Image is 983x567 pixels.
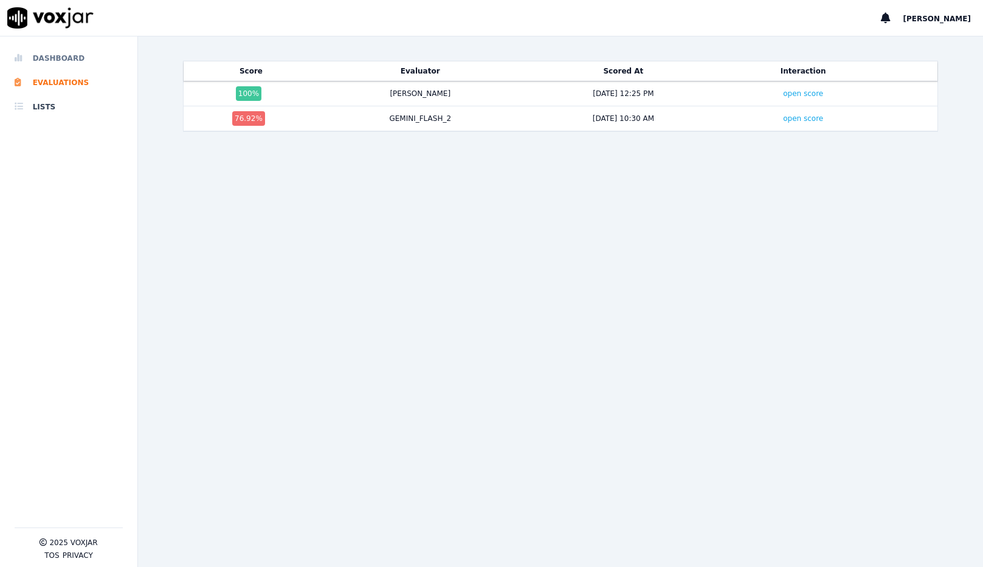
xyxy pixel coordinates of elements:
[240,66,263,76] button: Score
[232,111,265,126] div: 76.92 %
[7,7,94,29] img: voxjar logo
[44,551,59,560] button: TOS
[236,86,261,101] div: 100 %
[401,66,440,76] button: Evaluator
[781,66,826,76] button: Interaction
[783,89,823,98] a: open score
[903,15,971,23] span: [PERSON_NAME]
[603,66,643,76] button: Scored At
[593,89,654,98] div: [DATE] 12:25 PM
[63,551,93,560] button: Privacy
[390,89,450,98] div: [PERSON_NAME]
[49,538,97,548] p: 2025 Voxjar
[15,46,123,70] a: Dashboard
[15,95,123,119] a: Lists
[593,114,654,123] div: [DATE] 10:30 AM
[15,70,123,95] a: Evaluations
[783,114,823,123] a: open score
[389,114,451,123] div: GEMINI_FLASH_2
[903,11,983,26] button: [PERSON_NAME]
